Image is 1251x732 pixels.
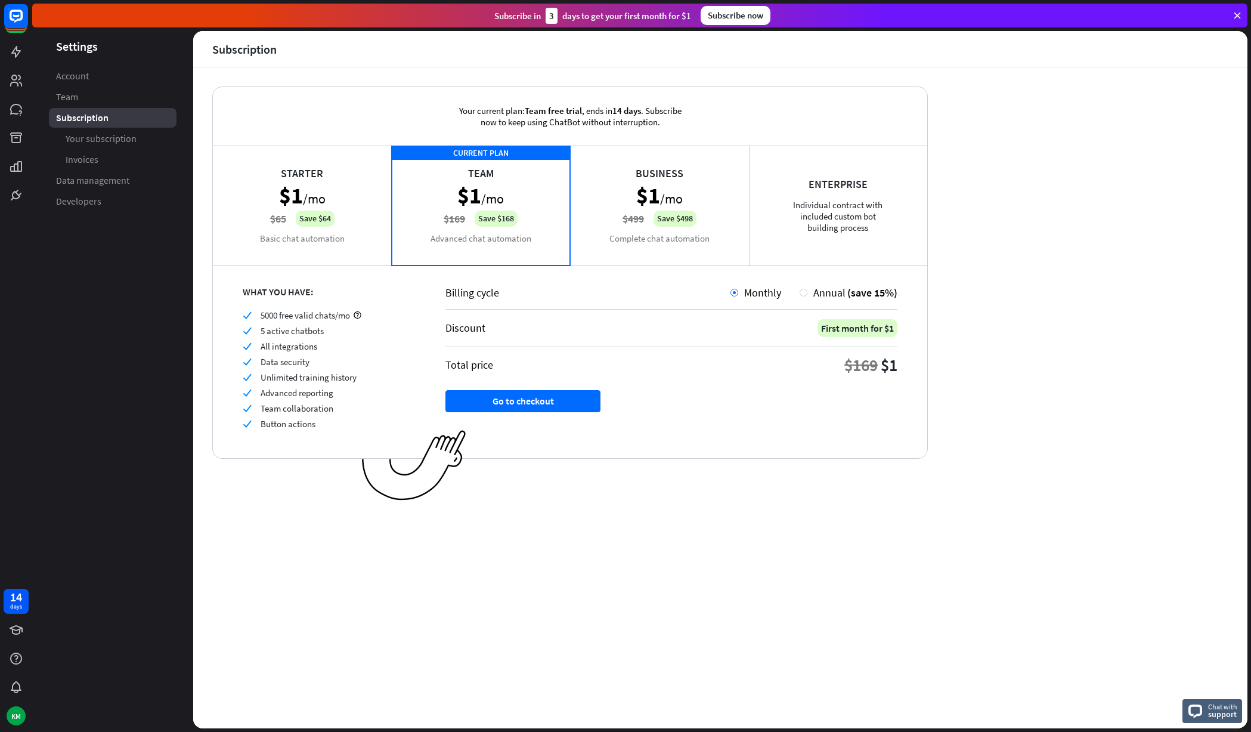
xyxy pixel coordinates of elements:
[261,310,350,321] span: 5000 free valid chats/mo
[56,112,109,124] span: Subscription
[362,430,466,501] img: ec979a0a656117aaf919.png
[261,387,333,399] span: Advanced reporting
[49,87,176,107] a: Team
[525,105,582,116] span: Team free trial
[243,286,416,298] div: WHAT YOU HAVE:
[4,589,29,614] a: 14 days
[56,195,101,208] span: Developers
[10,603,22,611] div: days
[261,356,309,367] span: Data security
[612,105,641,116] span: 14 days
[445,358,493,372] div: Total price
[442,87,698,146] div: Your current plan: , ends in . Subscribe now to keep using ChatBot without interruption.
[243,326,252,335] i: check
[49,171,176,190] a: Data management
[56,70,89,82] span: Account
[818,319,897,337] div: First month for $1
[243,373,252,382] i: check
[813,286,846,299] span: Annual
[49,66,176,86] a: Account
[66,153,98,166] span: Invoices
[243,404,252,413] i: check
[56,91,78,103] span: Team
[261,418,315,430] span: Button actions
[744,286,781,299] span: Monthly
[1208,701,1237,712] span: Chat with
[243,388,252,397] i: check
[56,174,129,187] span: Data management
[261,325,324,336] span: 5 active chatbots
[844,354,878,376] div: $169
[49,129,176,149] a: Your subscription
[49,192,176,211] a: Developers
[261,403,333,414] span: Team collaboration
[701,6,770,25] div: Subscribe now
[10,5,45,41] button: Open LiveChat chat widget
[49,150,176,169] a: Invoices
[445,321,485,335] div: Discount
[66,132,137,145] span: Your subscription
[243,357,252,366] i: check
[261,372,357,383] span: Unlimited training history
[546,8,558,24] div: 3
[212,42,277,56] div: Subscription
[847,286,897,299] span: (save 15%)
[1208,709,1237,719] span: support
[494,8,691,24] div: Subscribe in days to get your first month for $1
[243,419,252,428] i: check
[445,286,730,299] div: Billing cycle
[7,706,26,725] div: KM
[243,311,252,320] i: check
[261,341,317,352] span: All integrations
[445,390,600,412] button: Go to checkout
[32,38,193,54] header: Settings
[10,592,22,603] div: 14
[243,342,252,351] i: check
[881,354,897,376] div: $1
